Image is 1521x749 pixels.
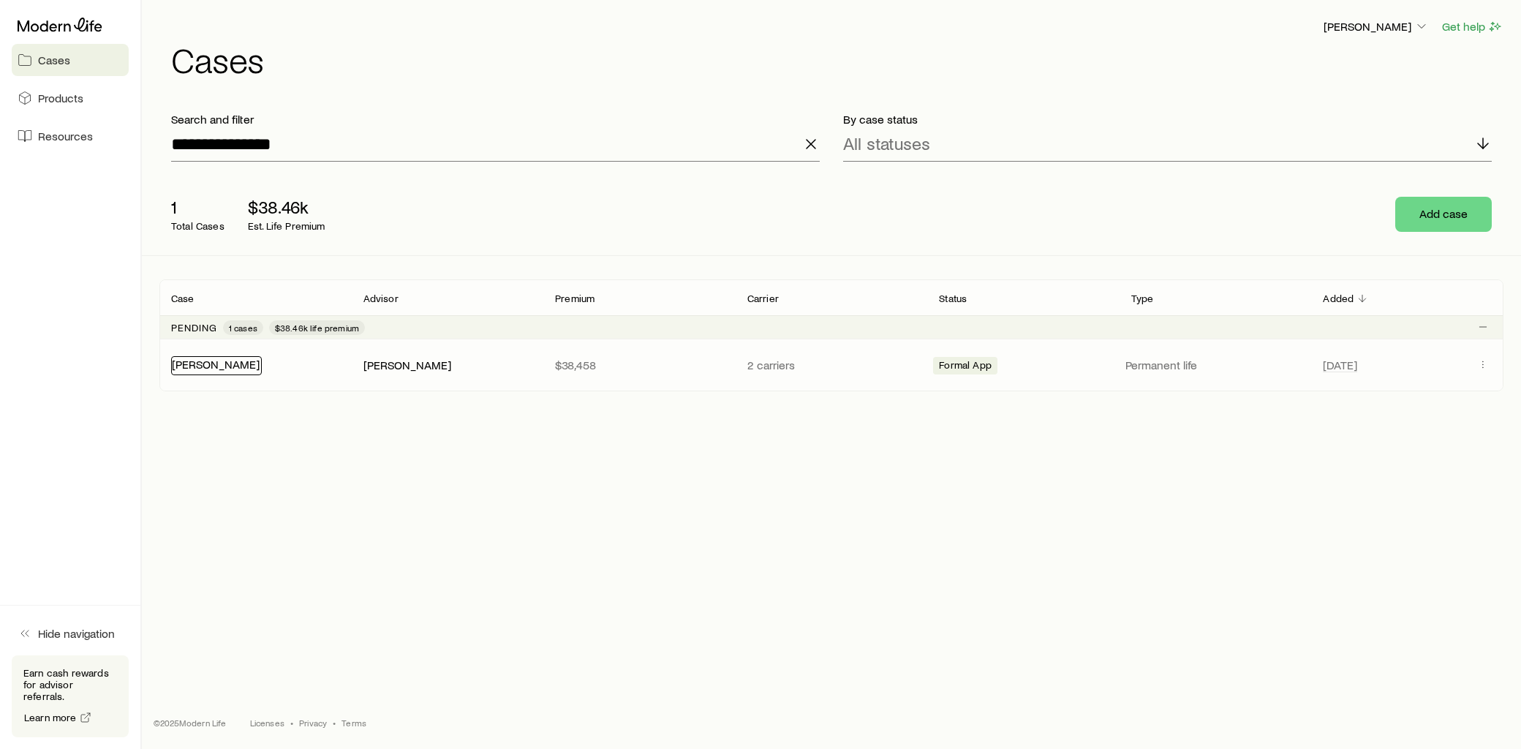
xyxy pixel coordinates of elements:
[1441,18,1503,35] button: Get help
[12,617,129,650] button: Hide navigation
[171,322,217,334] p: Pending
[229,322,257,334] span: 1 cases
[555,293,595,304] p: Premium
[363,293,399,304] p: Advisor
[1323,18,1430,36] button: [PERSON_NAME]
[341,717,366,729] a: Terms
[171,42,1503,77] h1: Cases
[747,293,779,304] p: Carrier
[154,717,227,729] p: © 2025 Modern Life
[171,220,224,232] p: Total Cases
[939,359,992,374] span: Formal App
[171,197,224,217] p: 1
[38,53,70,67] span: Cases
[171,293,195,304] p: Case
[299,717,327,729] a: Privacy
[1125,358,1306,372] p: Permanent life
[939,293,967,304] p: Status
[38,91,83,105] span: Products
[12,120,129,152] a: Resources
[1395,197,1492,232] button: Add case
[1323,293,1354,304] p: Added
[1324,19,1429,34] p: [PERSON_NAME]
[555,358,724,372] p: $38,458
[843,112,1492,127] p: By case status
[23,667,117,702] p: Earn cash rewards for advisor referrals.
[843,133,930,154] p: All statuses
[38,626,115,641] span: Hide navigation
[12,44,129,76] a: Cases
[171,112,820,127] p: Search and filter
[24,712,77,723] span: Learn more
[275,322,359,334] span: $38.46k life premium
[159,279,1503,391] div: Client cases
[290,717,293,729] span: •
[171,356,262,375] div: [PERSON_NAME]
[1131,293,1154,304] p: Type
[1323,358,1357,372] span: [DATE]
[172,357,260,371] a: [PERSON_NAME]
[12,82,129,114] a: Products
[250,717,284,729] a: Licenses
[248,220,325,232] p: Est. Life Premium
[248,197,325,217] p: $38.46k
[38,129,93,143] span: Resources
[747,358,916,372] p: 2 carriers
[333,717,336,729] span: •
[12,655,129,737] div: Earn cash rewards for advisor referrals.Learn more
[363,358,451,373] div: [PERSON_NAME]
